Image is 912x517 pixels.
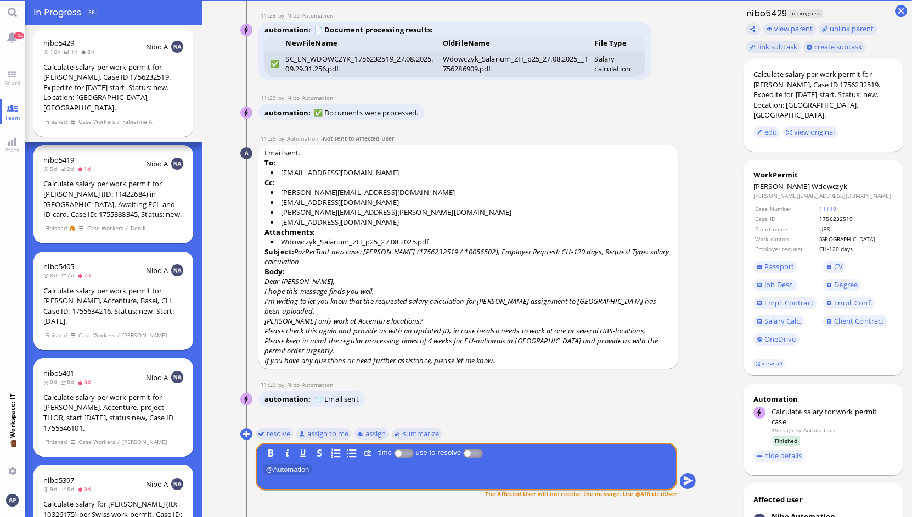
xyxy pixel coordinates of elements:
span: / [126,224,129,233]
div: WorkPermit [753,170,893,180]
span: Nibo A [146,479,168,489]
img: You [6,494,18,506]
th: OldFileName [440,35,592,51]
span: by [278,12,287,19]
span: Finished [44,437,67,447]
strong: Cc: [264,177,275,187]
span: - [321,135,395,142]
i: PazPerTout new case: [PERSON_NAME] (1756232519 / 10056502), Employer Request: CH-120 days, Reques... [264,247,669,266]
p-inputswitch: Log time spent [394,448,414,457]
li: [PERSON_NAME][EMAIL_ADDRESS][DOMAIN_NAME] [271,187,672,197]
div: Calculate salary per work permit for [PERSON_NAME] (ID: 11422684) in [GEOGRAPHIC_DATA]. Awaiting ... [43,179,183,219]
img: Nibo Automation [241,393,253,405]
button: S [313,447,325,459]
td: Work canton [755,235,818,243]
span: Finished [44,331,67,340]
span: automation [264,394,314,404]
span: 8d [43,271,60,279]
span: 11:29 [261,94,278,102]
span: Case Workers [78,117,116,126]
a: nibo5419 [43,155,74,165]
a: nibo5405 [43,262,74,271]
a: view all [753,359,785,368]
button: unlink parent [819,23,877,35]
span: Nibo A [146,373,168,382]
p: I hope this message finds you well. I'm writing to let you know that the requested salary calcula... [264,286,672,316]
button: hide details [753,450,805,462]
span: 104 [14,32,24,39]
span: Team [2,114,23,121]
span: / [117,117,121,126]
li: [EMAIL_ADDRESS][DOMAIN_NAME] [271,197,672,207]
span: automation@nibo.ai [287,12,333,19]
label: time [376,448,394,457]
span: 8d [77,378,94,386]
a: Job Desc. [753,279,797,291]
span: Finished [44,117,67,126]
td: CH-120 days [819,244,892,253]
span: by [278,94,287,102]
span: [PERSON_NAME] [753,181,810,191]
span: [PERSON_NAME] [122,331,167,340]
div: Calculate salary for work permit case [772,407,893,426]
span: nibo5397 [43,475,74,485]
span: 16h [43,48,64,55]
button: resolve [255,427,293,440]
div: Affected user [753,494,803,504]
strong: 📄 Document processing results: [314,25,433,35]
span: 9d [43,485,60,493]
span: Automation [263,464,312,475]
span: automation [264,25,314,35]
div: Calculate salary per work permit for [PERSON_NAME], Case ID 1756232519. Expedite for [DATE] start... [753,69,893,120]
img: Nibo Automation [241,24,253,36]
a: OneDrive [753,333,799,346]
td: Salary calculation [592,51,645,77]
img: NA [171,478,183,490]
span: ✅ Documents were processed. [314,108,419,118]
span: Fabienne A [122,117,153,126]
span: Empl. Conf. [834,298,871,308]
td: ✅ [264,51,283,77]
img: Nibo Automation [241,107,253,119]
span: Den E [130,224,147,233]
span: 💼 Workspace: IT [8,438,16,463]
span: [PERSON_NAME] [122,437,167,447]
a: Empl. Conf. [823,297,875,309]
p: Please keep in mind the regular processing times of 4 weeks for EU-nationals in [GEOGRAPHIC_DATA]... [264,336,672,355]
span: Case Workers [78,331,116,340]
span: Client Contract [834,316,884,326]
td: Employer request [755,244,818,253]
span: 9d [43,378,60,386]
span: Nibo A [146,42,168,52]
p-inputswitch: use to resolve [463,448,483,457]
a: Empl. Contract [753,297,817,309]
span: In progress [788,9,823,18]
span: Not sent to Affected User [323,135,395,142]
span: 8d [77,485,94,493]
td: SC_EN_WDOWCZYK_1756232519_27.08.2025.09.29.31.256.pdf [283,51,440,77]
img: NA [171,41,183,53]
span: Stats [3,146,22,154]
strong: Subject: [264,247,294,257]
span: 📨 Email sent [314,394,359,404]
span: Nibo A [146,265,168,275]
span: In progress [33,6,85,19]
span: automation@bluelakelegal.com [287,135,318,142]
span: 5d [43,165,60,173]
img: NA [171,264,183,276]
span: CV [834,262,843,271]
span: Case Workers [87,224,124,233]
button: Copy ticket nibo5429 link to clipboard [746,23,761,35]
span: 7d [60,271,77,279]
button: U [297,447,309,459]
td: Client name [755,225,818,234]
span: 8d [60,485,77,493]
td: 1756232519 [819,214,892,223]
strong: Attachments: [264,227,316,237]
span: 2d [60,165,77,173]
img: NA [171,158,183,170]
th: NewFileName [283,35,440,51]
span: Passport [764,262,794,271]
